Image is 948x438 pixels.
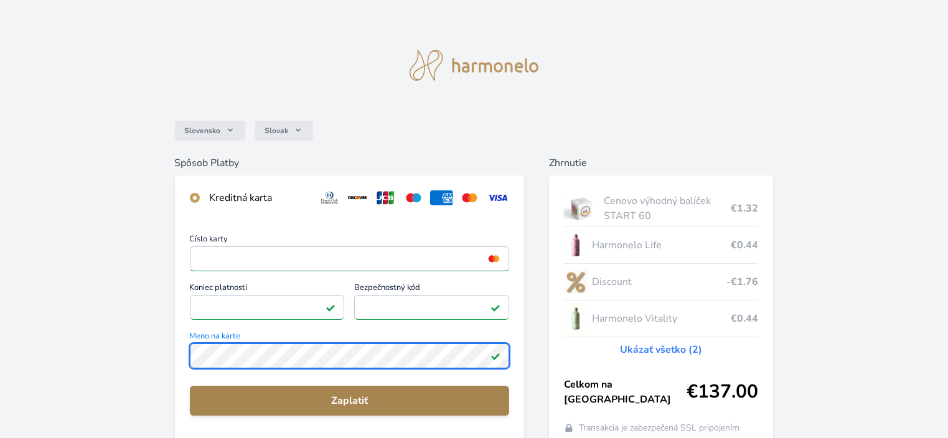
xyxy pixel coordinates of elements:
[579,422,739,434] span: Transakcia je zabezpečená SSL pripojením
[195,250,504,268] iframe: Iframe pre číslo karty
[549,156,774,170] h6: Zhrnutie
[564,193,599,224] img: start.jpg
[185,126,221,136] span: Slovensko
[564,266,588,297] img: discount-lo.png
[200,393,499,408] span: Zaplatiť
[402,190,425,205] img: maestro.svg
[564,303,588,334] img: CLEAN_VITALITY_se_stinem_x-lo.jpg
[190,343,509,368] input: Meno na kartePole je platné
[410,50,539,81] img: logo.svg
[374,190,397,205] img: jcb.svg
[604,193,731,223] span: Cenovo výhodný balíček START 60
[731,311,758,326] span: €0.44
[175,121,245,141] button: Slovensko
[458,190,481,205] img: mc.svg
[354,284,509,295] span: Bezpečnostný kód
[486,190,509,205] img: visa.svg
[731,238,758,253] span: €0.44
[318,190,341,205] img: diners.svg
[687,381,758,403] span: €137.00
[564,230,588,261] img: CLEAN_LIFE_se_stinem_x-lo.jpg
[190,284,345,295] span: Koniec platnosti
[486,253,502,264] img: mc
[360,299,504,316] iframe: Iframe pre bezpečnostný kód
[190,386,509,416] button: Zaplatiť
[490,351,500,361] img: Pole je platné
[210,190,309,205] div: Kreditná karta
[175,156,524,170] h6: Spôsob Platby
[490,302,500,312] img: Pole je platné
[593,274,727,289] span: Discount
[190,332,509,343] span: Meno na karte
[726,274,758,289] span: -€1.76
[731,201,758,216] span: €1.32
[346,190,369,205] img: discover.svg
[593,311,731,326] span: Harmonelo Vitality
[265,126,289,136] span: Slovak
[593,238,731,253] span: Harmonelo Life
[255,121,313,141] button: Slovak
[195,299,339,316] iframe: Iframe pre deň vypršania platnosti
[326,302,336,312] img: Pole je platné
[430,190,453,205] img: amex.svg
[190,235,509,246] span: Číslo karty
[564,377,687,407] span: Celkom na [GEOGRAPHIC_DATA]
[620,342,702,357] a: Ukázať všetko (2)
